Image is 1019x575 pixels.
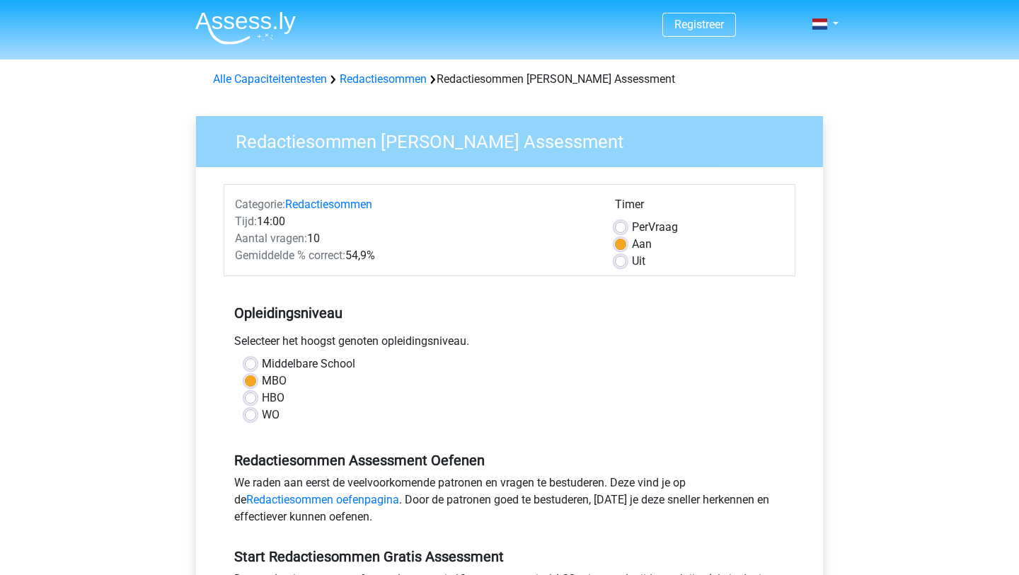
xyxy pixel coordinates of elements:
span: Tijd: [235,215,257,228]
div: Redactiesommen [PERSON_NAME] Assessment [207,71,812,88]
span: Per [632,220,648,234]
img: Assessly [195,11,296,45]
h5: Opleidingsniveau [234,299,785,327]
label: Middelbare School [262,355,355,372]
label: Aan [632,236,652,253]
label: Vraag [632,219,678,236]
div: 10 [224,230,604,247]
span: Aantal vragen: [235,232,307,245]
label: MBO [262,372,287,389]
div: Selecteer het hoogst genoten opleidingsniveau. [224,333,795,355]
span: Categorie: [235,198,285,211]
a: Alle Capaciteitentesten [213,72,327,86]
div: Timer [615,196,784,219]
div: 54,9% [224,247,604,264]
label: HBO [262,389,284,406]
span: Gemiddelde % correct: [235,249,345,262]
h5: Redactiesommen Assessment Oefenen [234,452,785,469]
a: Redactiesommen [285,198,372,211]
label: WO [262,406,280,423]
a: Registreer [674,18,724,31]
h5: Start Redactiesommen Gratis Assessment [234,548,785,565]
div: We raden aan eerst de veelvoorkomende patronen en vragen te bestuderen. Deze vind je op de . Door... [224,474,795,531]
label: Uit [632,253,645,270]
a: Redactiesommen [340,72,427,86]
h3: Redactiesommen [PERSON_NAME] Assessment [219,125,812,153]
a: Redactiesommen oefenpagina [246,493,399,506]
div: 14:00 [224,213,604,230]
